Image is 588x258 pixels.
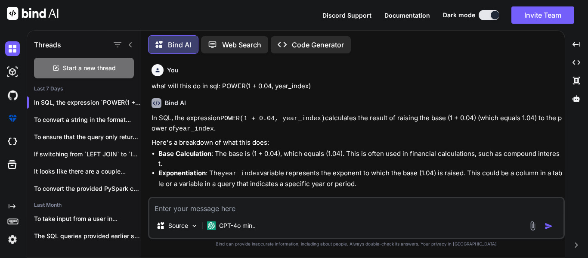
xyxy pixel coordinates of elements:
[191,222,198,230] img: Pick Models
[158,169,206,177] strong: Exponentiation
[34,214,141,223] p: To take input from a user in...
[152,138,563,148] p: Here's a breakdown of what this does:
[34,232,141,240] p: The SQL queries provided earlier should work...
[152,81,563,91] p: what will this do in sql: POWER(1 + 0.04, year_index)
[34,167,141,176] p: It looks like there are a couple...
[207,221,216,230] img: GPT-4o mini
[384,12,430,19] span: Documentation
[528,221,538,231] img: attachment
[5,65,20,79] img: darkAi-studio
[27,202,141,208] h2: Last Month
[158,149,563,168] li: : The base is (1 + 0.04), which equals (1.04). This is often used in financial calculations, such...
[5,232,20,247] img: settings
[443,11,475,19] span: Dark mode
[5,134,20,149] img: cloudideIcon
[168,221,188,230] p: Source
[34,184,141,193] p: To convert the provided PySpark code to...
[158,149,211,158] strong: Base Calculation
[7,7,59,20] img: Bind AI
[322,12,371,19] span: Discord Support
[34,150,141,159] p: If switching from `LEFT JOIN` to `INNER...
[167,66,179,75] h6: You
[34,98,141,107] p: In SQL, the expression `POWER(1 + 0.04,...
[222,40,261,50] p: Web Search
[322,11,371,20] button: Discord Support
[220,115,325,122] code: POWER(1 + 0.04, year_index)
[384,11,430,20] button: Documentation
[5,111,20,126] img: premium
[219,221,256,230] p: GPT-4o min..
[168,40,191,50] p: Bind AI
[221,170,260,177] code: year_index
[511,6,574,24] button: Invite Team
[5,41,20,56] img: darkChat
[165,99,186,107] h6: Bind AI
[545,222,553,230] img: icon
[34,40,61,50] h1: Threads
[152,113,563,134] p: In SQL, the expression calculates the result of raising the base (1 + 0.04) (which equals 1.04) t...
[148,241,565,247] p: Bind can provide inaccurate information, including about people. Always double-check its answers....
[27,85,141,92] h2: Last 7 Days
[34,115,141,124] p: To convert a string in the format...
[152,196,563,205] h3: Example Use Case
[175,125,214,133] code: year_index
[158,168,563,189] li: : The variable represents the exponent to which the base (1.04) is raised. This could be a column...
[34,133,141,141] p: To ensure that the query only returns...
[63,64,116,72] span: Start a new thread
[5,88,20,103] img: githubDark
[292,40,344,50] p: Code Generator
